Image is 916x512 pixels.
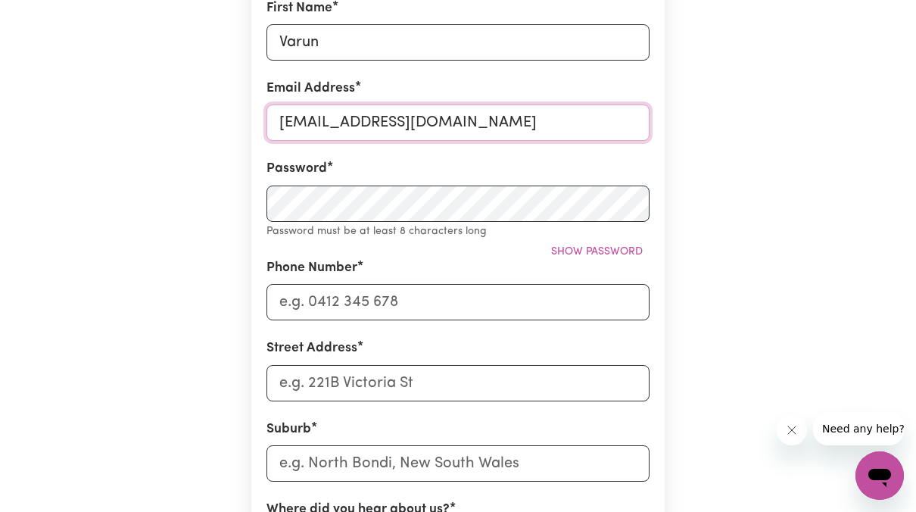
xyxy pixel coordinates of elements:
[777,415,807,445] iframe: Close message
[266,339,357,358] label: Street Address
[266,284,650,320] input: e.g. 0412 345 678
[266,24,650,61] input: e.g. Daniela
[544,240,650,264] button: Show password
[266,445,650,482] input: e.g. North Bondi, New South Wales
[855,451,904,500] iframe: Button to launch messaging window
[266,365,650,401] input: e.g. 221B Victoria St
[9,11,92,23] span: Need any help?
[266,79,355,98] label: Email Address
[266,420,311,439] label: Suburb
[813,412,904,445] iframe: Message from company
[266,226,487,237] small: Password must be at least 8 characters long
[266,105,650,141] input: e.g. daniela.d88@gmail.com
[266,159,327,179] label: Password
[266,258,357,278] label: Phone Number
[551,246,643,258] span: Show password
